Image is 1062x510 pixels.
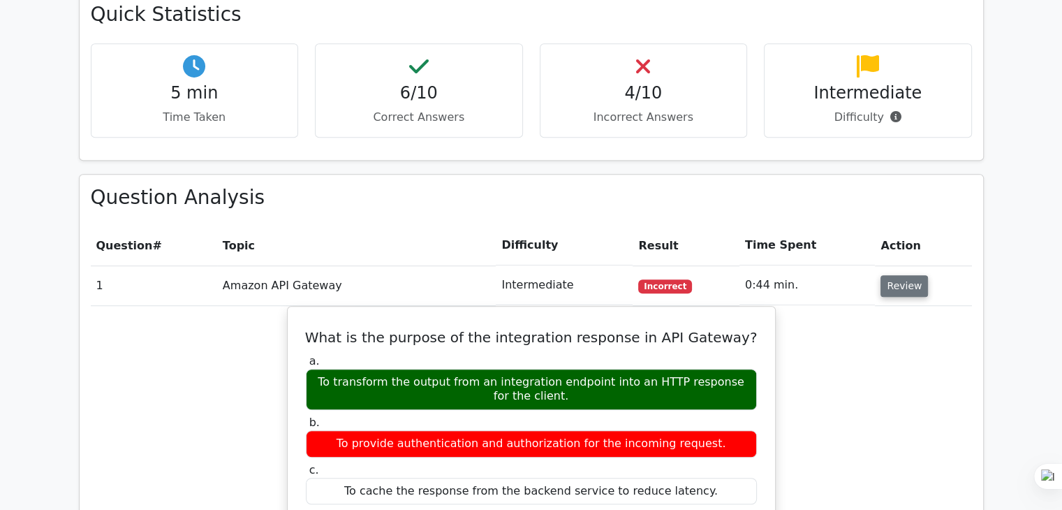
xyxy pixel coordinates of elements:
[306,369,757,411] div: To transform the output from an integration endpoint into an HTTP response for the client.
[327,109,511,126] p: Correct Answers
[91,226,217,265] th: #
[304,329,758,346] h5: What is the purpose of the integration response in API Gateway?
[739,226,876,265] th: Time Spent
[552,109,736,126] p: Incorrect Answers
[309,416,320,429] span: b.
[96,239,153,252] span: Question
[91,186,972,210] h3: Question Analysis
[638,279,692,293] span: Incorrect
[633,226,739,265] th: Result
[496,265,633,305] td: Intermediate
[91,3,972,27] h3: Quick Statistics
[875,226,971,265] th: Action
[739,265,876,305] td: 0:44 min.
[309,354,320,367] span: a.
[306,478,757,505] div: To cache the response from the backend service to reduce latency.
[103,109,287,126] p: Time Taken
[327,83,511,103] h4: 6/10
[217,265,496,305] td: Amazon API Gateway
[103,83,287,103] h4: 5 min
[91,265,217,305] td: 1
[880,275,928,297] button: Review
[496,226,633,265] th: Difficulty
[552,83,736,103] h4: 4/10
[306,430,757,458] div: To provide authentication and authorization for the incoming request.
[217,226,496,265] th: Topic
[776,109,960,126] p: Difficulty
[309,463,319,476] span: c.
[776,83,960,103] h4: Intermediate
